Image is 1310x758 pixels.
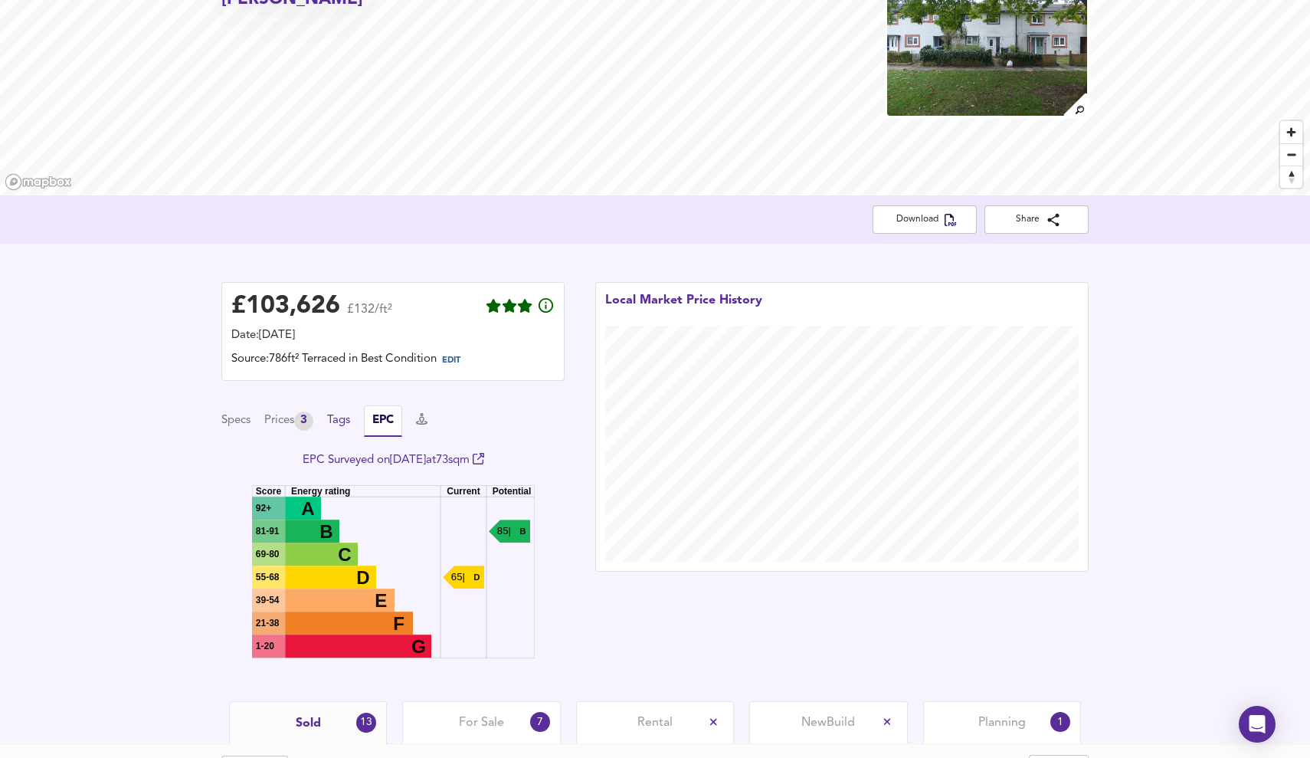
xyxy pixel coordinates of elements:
text: Current [447,487,480,497]
span: Download [885,212,964,228]
text: D [473,573,480,582]
div: 1 [1050,712,1070,732]
tspan: 81-91 [255,526,279,537]
tspan: 39-54 [255,595,279,605]
tspan: C [338,544,351,565]
tspan: F [393,613,404,634]
button: Tags [327,412,350,429]
div: Source: 786ft² Terraced in Best Condition [231,351,555,371]
span: EDIT [442,356,460,365]
div: 7 [530,712,550,732]
tspan: G [411,636,426,657]
tspan: 21-38 [255,618,279,628]
div: Open Intercom Messenger [1239,706,1276,743]
text: Score [255,487,281,497]
tspan: 1-20 [255,641,273,651]
tspan: D [356,567,369,588]
tspan: 92+ [255,503,270,514]
span: Zoom out [1280,144,1302,166]
div: £ 103,626 [231,295,340,318]
span: Planning [978,714,1026,731]
div: Date: [DATE] [231,327,555,344]
button: Download [873,205,977,234]
span: For Sale [459,714,504,731]
a: Mapbox homepage [5,173,72,191]
a: EPC Surveyed on[DATE]at73sqm [303,454,484,466]
tspan: A [301,498,314,519]
div: Prices [264,412,313,431]
button: Specs [221,412,251,429]
button: Reset bearing to north [1280,166,1302,188]
span: Rental [637,714,673,731]
text: B [519,527,526,537]
button: Share [984,205,1089,234]
button: Zoom in [1280,121,1302,143]
span: £132/ft² [347,304,392,326]
span: Sold [296,715,321,732]
text: 85 | [496,526,510,537]
text: Potential [492,487,531,497]
button: Prices3 [264,412,313,431]
button: EPC [364,405,402,437]
div: Local Market Price History [605,292,762,326]
tspan: B [319,521,332,542]
span: Share [997,212,1076,228]
div: 3 [294,412,313,431]
button: Zoom out [1280,143,1302,166]
text: 65 | [450,572,464,583]
text: Energy rating [291,487,350,497]
img: search [1062,91,1089,118]
tspan: E [375,590,387,611]
tspan: 55-68 [255,572,279,582]
tspan: 69-80 [255,549,279,559]
div: 13 [356,713,376,733]
span: New Build [801,714,855,731]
